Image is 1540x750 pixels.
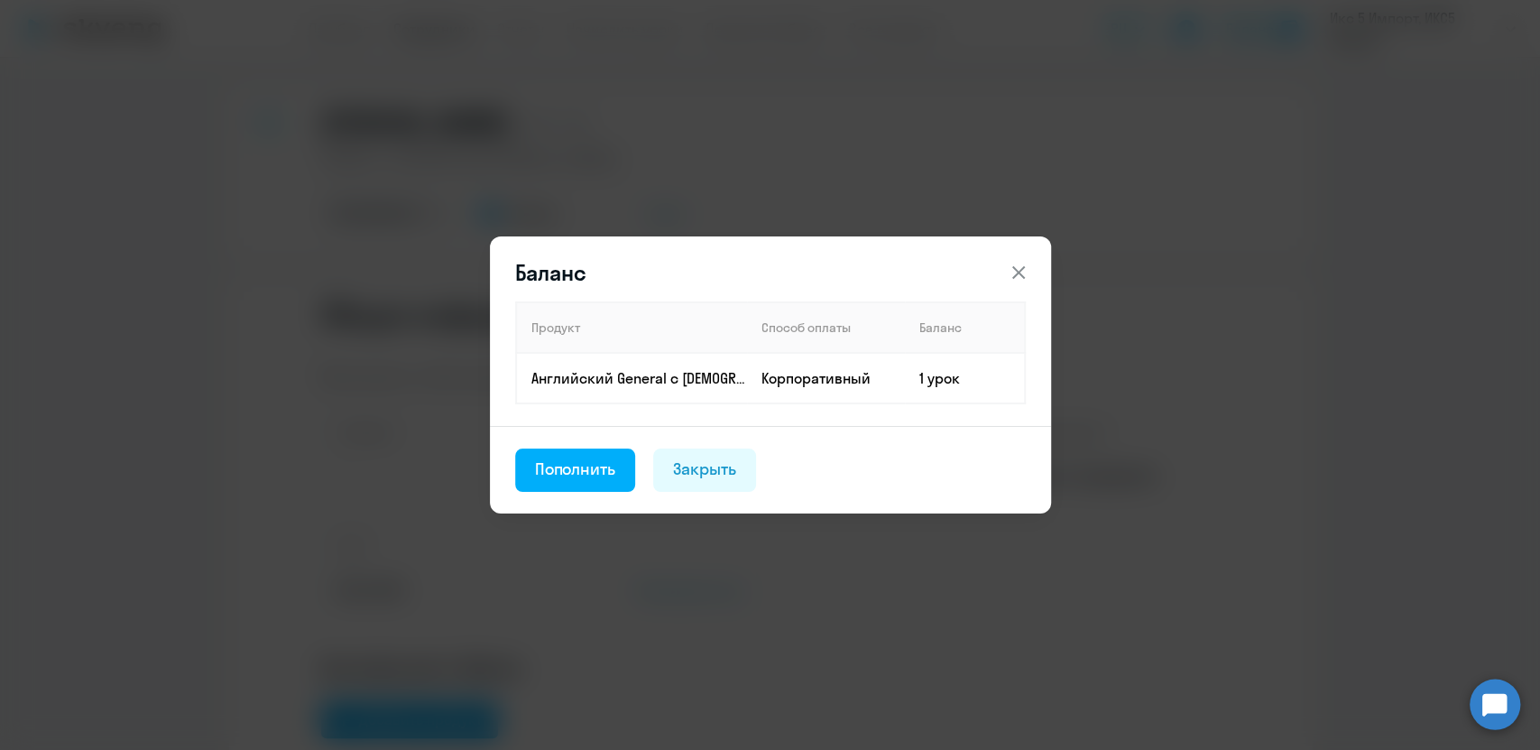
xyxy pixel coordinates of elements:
div: Пополнить [535,458,616,481]
td: 1 урок [905,353,1025,403]
th: Способ оплаты [747,302,905,353]
div: Закрыть [673,458,736,481]
td: Корпоративный [747,353,905,403]
th: Баланс [905,302,1025,353]
button: Пополнить [515,449,636,492]
header: Баланс [490,258,1051,287]
th: Продукт [516,302,747,353]
p: Английский General с [DEMOGRAPHIC_DATA] преподавателем [531,368,746,388]
button: Закрыть [653,449,756,492]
